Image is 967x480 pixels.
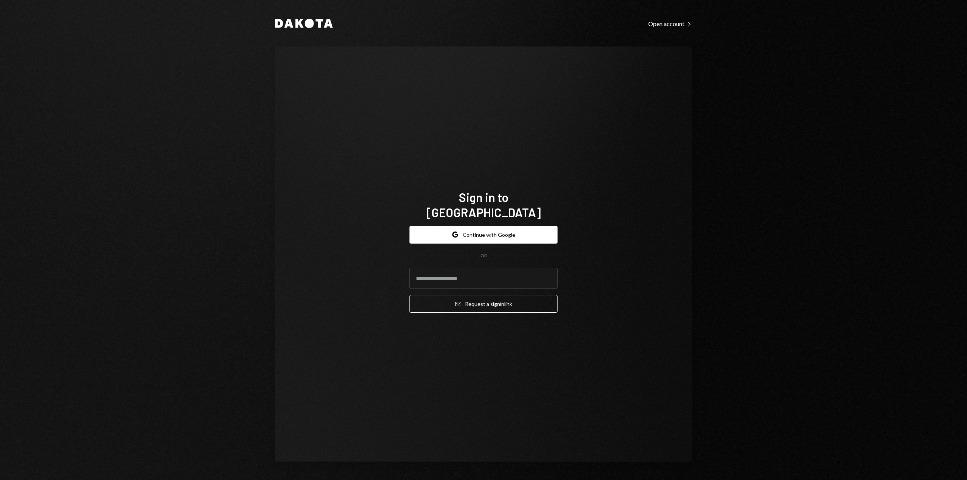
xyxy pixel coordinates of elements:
[648,20,692,28] div: Open account
[648,19,692,28] a: Open account
[409,226,558,244] button: Continue with Google
[480,253,487,259] div: OR
[409,295,558,313] button: Request a signinlink
[409,190,558,220] h1: Sign in to [GEOGRAPHIC_DATA]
